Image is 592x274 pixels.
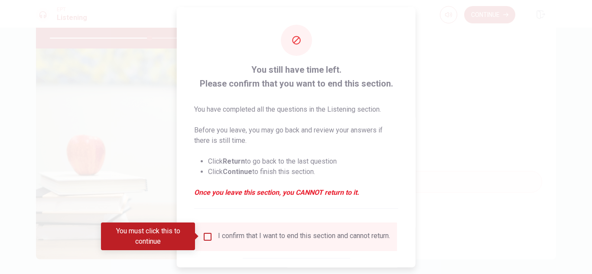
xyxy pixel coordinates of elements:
p: You have completed all the questions in the Listening section. [194,104,398,114]
div: I confirm that I want to end this section and cannot return. [218,231,390,242]
strong: Continue [223,167,252,175]
span: You still have time left. Please confirm that you want to end this section. [194,62,398,90]
em: Once you leave this section, you CANNOT return to it. [194,187,398,197]
span: You must click this to continue [202,231,213,242]
p: Before you leave, you may go back and review your answers if there is still time. [194,125,398,145]
div: You must click this to continue [101,222,195,250]
li: Click to go back to the last question [208,156,398,166]
strong: Return [223,157,245,165]
li: Click to finish this section. [208,166,398,177]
